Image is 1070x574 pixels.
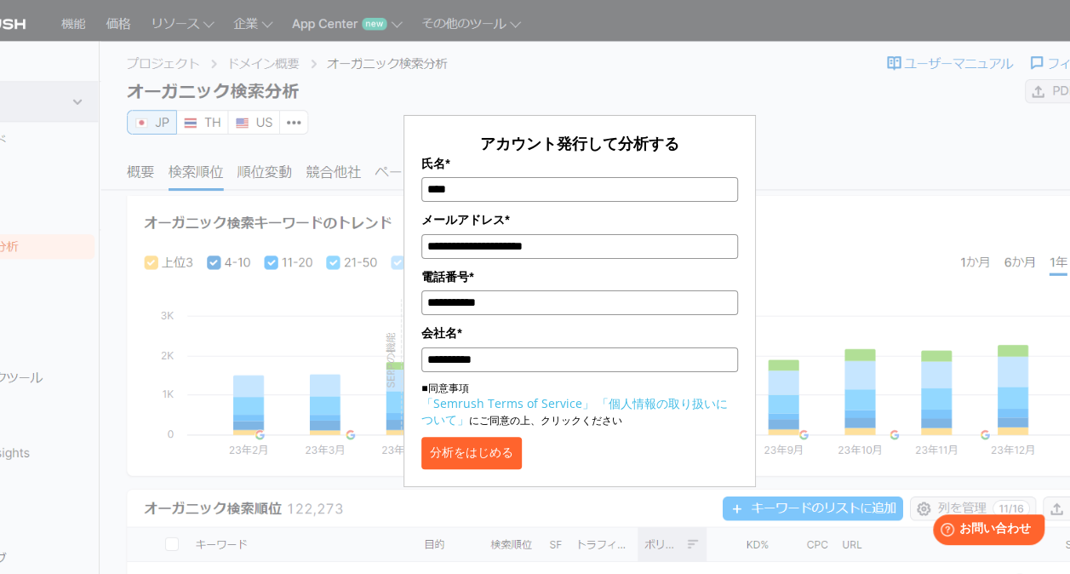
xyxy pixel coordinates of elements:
[421,395,728,428] a: 「個人情報の取り扱いについて」
[421,437,522,469] button: 分析をはじめる
[421,381,738,428] p: ■同意事項 にご同意の上、クリックください
[421,267,738,286] label: 電話番号*
[918,508,1051,555] iframe: Help widget launcher
[421,210,738,229] label: メールアドレス*
[480,133,679,153] span: アカウント発行して分析する
[421,395,594,411] a: 「Semrush Terms of Service」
